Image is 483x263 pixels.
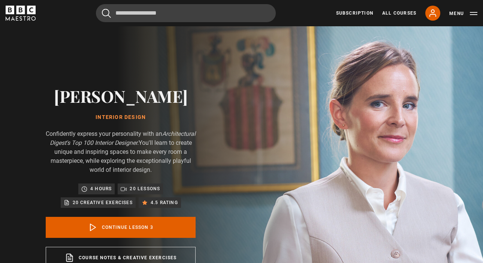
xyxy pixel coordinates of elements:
input: Search [96,4,276,22]
p: 4.5 rating [151,199,178,206]
button: Toggle navigation [449,10,477,17]
svg: BBC Maestro [6,6,36,21]
h1: Interior Design [46,114,196,120]
p: 4 hours [90,185,112,192]
a: Continue lesson 3 [46,217,196,238]
h2: [PERSON_NAME] [46,86,196,105]
a: Subscription [336,10,373,17]
p: 20 lessons [130,185,160,192]
button: Submit the search query [102,9,111,18]
p: 20 creative exercises [73,199,133,206]
a: All Courses [382,10,416,17]
p: Confidently express your personality with an You'll learn to create unique and inspiring spaces t... [46,129,196,174]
